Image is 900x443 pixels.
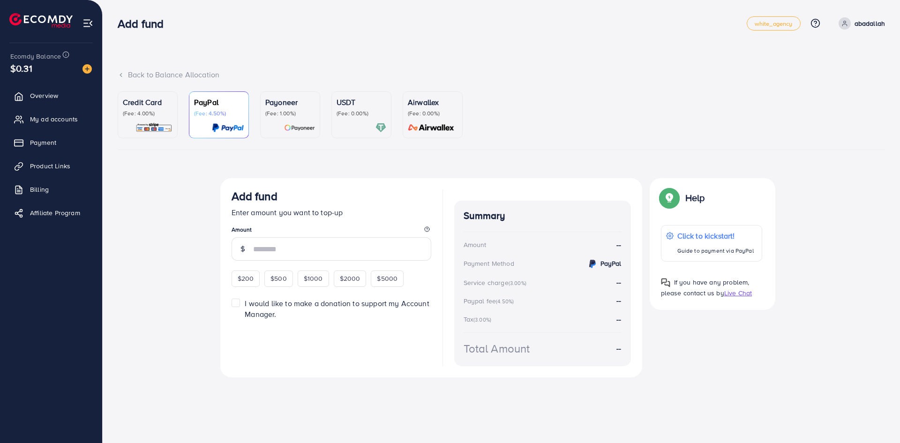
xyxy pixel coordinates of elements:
legend: Amount [232,225,431,237]
a: Billing [7,180,95,199]
p: Credit Card [123,97,172,108]
p: PayPal [194,97,244,108]
span: $2000 [340,274,360,283]
a: My ad accounts [7,110,95,128]
span: white_agency [755,21,793,27]
p: abadallah [855,18,885,29]
span: $500 [270,274,287,283]
span: $5000 [377,274,397,283]
p: Payoneer [265,97,315,108]
div: Tax [464,315,495,324]
img: Popup guide [661,189,678,206]
a: abadallah [835,17,885,30]
span: $200 [238,274,254,283]
strong: -- [616,343,621,354]
span: $0.31 [10,61,32,75]
img: menu [82,18,93,29]
img: logo [9,13,73,28]
p: (Fee: 0.00%) [337,110,386,117]
strong: -- [616,314,621,324]
div: Service charge [464,278,529,287]
img: credit [587,258,598,270]
h4: Summary [464,210,622,222]
small: (3.00%) [473,316,491,323]
iframe: Chat [860,401,893,436]
span: Product Links [30,161,70,171]
span: Billing [30,185,49,194]
a: white_agency [747,16,801,30]
p: Enter amount you want to top-up [232,207,431,218]
p: (Fee: 1.00%) [265,110,315,117]
p: Click to kickstart! [677,230,754,241]
img: card [135,122,172,133]
h3: Add fund [232,189,277,203]
h3: Add fund [118,17,171,30]
small: (4.50%) [496,298,514,305]
div: Total Amount [464,340,530,357]
strong: -- [616,295,621,306]
span: $1000 [304,274,323,283]
img: card [375,122,386,133]
a: Overview [7,86,95,105]
strong: PayPal [600,259,622,268]
img: image [82,64,92,74]
p: Airwallex [408,97,457,108]
img: card [405,122,457,133]
img: Popup guide [661,278,670,287]
small: (3.00%) [509,279,526,287]
a: Payment [7,133,95,152]
span: Overview [30,91,58,100]
span: My ad accounts [30,114,78,124]
p: Guide to payment via PayPal [677,245,754,256]
span: I would like to make a donation to support my Account Manager. [245,298,429,319]
span: Ecomdy Balance [10,52,61,61]
strong: -- [616,277,621,287]
div: Payment Method [464,259,514,268]
p: (Fee: 4.00%) [123,110,172,117]
div: Paypal fee [464,296,517,306]
p: (Fee: 4.50%) [194,110,244,117]
p: USDT [337,97,386,108]
span: Live Chat [724,288,752,298]
div: Back to Balance Allocation [118,69,885,80]
a: Product Links [7,157,95,175]
img: card [284,122,315,133]
span: If you have any problem, please contact us by [661,278,750,298]
img: card [212,122,244,133]
strong: -- [616,240,621,250]
a: Affiliate Program [7,203,95,222]
span: Affiliate Program [30,208,80,218]
div: Amount [464,240,487,249]
p: (Fee: 0.00%) [408,110,457,117]
span: Payment [30,138,56,147]
p: Help [685,192,705,203]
